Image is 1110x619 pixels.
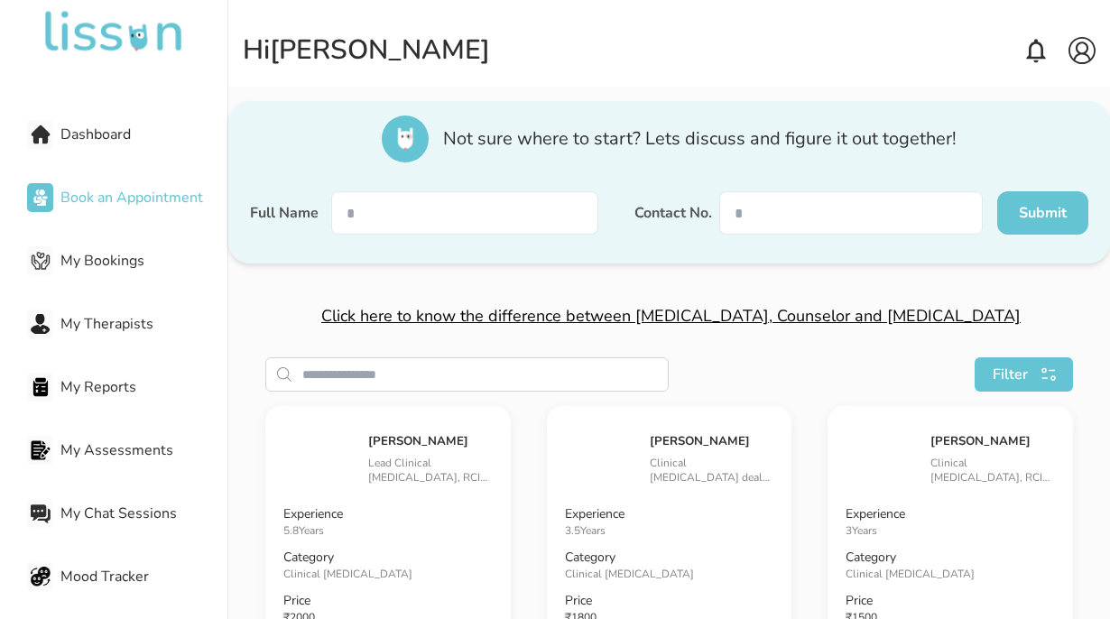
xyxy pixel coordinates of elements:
[31,377,51,397] img: My Reports
[565,523,774,538] p: 3.5 Years
[382,115,429,162] img: icon
[650,434,774,448] h5: [PERSON_NAME]
[60,124,227,145] span: Dashboard
[443,126,957,152] span: Not sure where to start? Lets discuss and figure it out together!
[565,549,774,567] p: Category
[60,503,227,524] span: My Chat Sessions
[565,567,694,581] span: Clinical [MEDICAL_DATA]
[846,424,916,494] img: yH5BAEAAAAALAAAAAABAAEAAAIBRAA7
[846,505,1055,523] p: Experience
[31,314,51,334] img: My Therapists
[1068,37,1096,64] img: account.svg
[60,566,227,587] span: Mood Tracker
[60,313,227,335] span: My Therapists
[31,125,51,144] img: Dashboard
[250,202,319,224] label: Full Name
[368,434,493,448] h5: [PERSON_NAME]
[650,456,774,485] p: Clinical [MEDICAL_DATA] deals with Trauma and OCD
[283,505,493,523] p: Experience
[321,305,1021,327] span: Click here to know the difference between [MEDICAL_DATA], Counselor and [MEDICAL_DATA]
[846,523,1055,538] p: 3 Years
[31,251,51,271] img: My Bookings
[283,424,354,494] img: yH5BAEAAAAALAAAAAABAAEAAAIBRAA7
[283,549,493,567] p: Category
[565,505,774,523] p: Experience
[846,567,975,581] span: Clinical [MEDICAL_DATA]
[283,592,493,610] p: Price
[42,11,186,54] img: undefined
[846,549,1055,567] p: Category
[31,188,51,208] img: Book an Appointment
[368,456,493,485] p: Lead Clinical [MEDICAL_DATA], RCI Registered, M.[PERSON_NAME] in Clinical Psychology
[283,567,412,581] span: Clinical [MEDICAL_DATA]
[930,456,1055,485] p: Clinical [MEDICAL_DATA], RCI Registered, M. [PERSON_NAME] in Clinical Psychology
[283,523,493,538] p: 5.8 Years
[846,592,1055,610] p: Price
[993,364,1028,385] span: Filter
[60,376,227,398] span: My Reports
[930,434,1055,448] h5: [PERSON_NAME]
[565,592,774,610] p: Price
[565,424,635,494] img: yH5BAEAAAAALAAAAAABAAEAAAIBRAA7
[31,440,51,460] img: My Assessments
[1035,365,1062,384] img: search111.svg
[31,504,51,523] img: My Chat Sessions
[60,439,227,461] span: My Assessments
[997,191,1088,235] button: Submit
[634,202,712,224] label: Contact No.
[243,34,490,67] div: Hi [PERSON_NAME]
[60,187,227,208] span: Book an Appointment
[60,250,227,272] span: My Bookings
[31,567,51,587] img: Mood Tracker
